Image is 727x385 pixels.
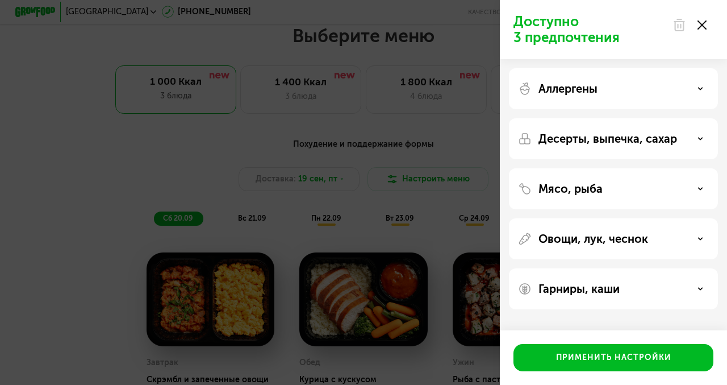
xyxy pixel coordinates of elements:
[513,14,666,45] p: Доступно 3 предпочтения
[538,132,677,146] p: Десерты, выпечка, сахар
[538,282,620,296] p: Гарниры, каши
[556,352,671,363] div: Применить настройки
[513,344,713,371] button: Применить настройки
[538,82,598,96] p: Аллергены
[538,232,648,246] p: Овощи, лук, чеснок
[538,182,603,196] p: Мясо, рыба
